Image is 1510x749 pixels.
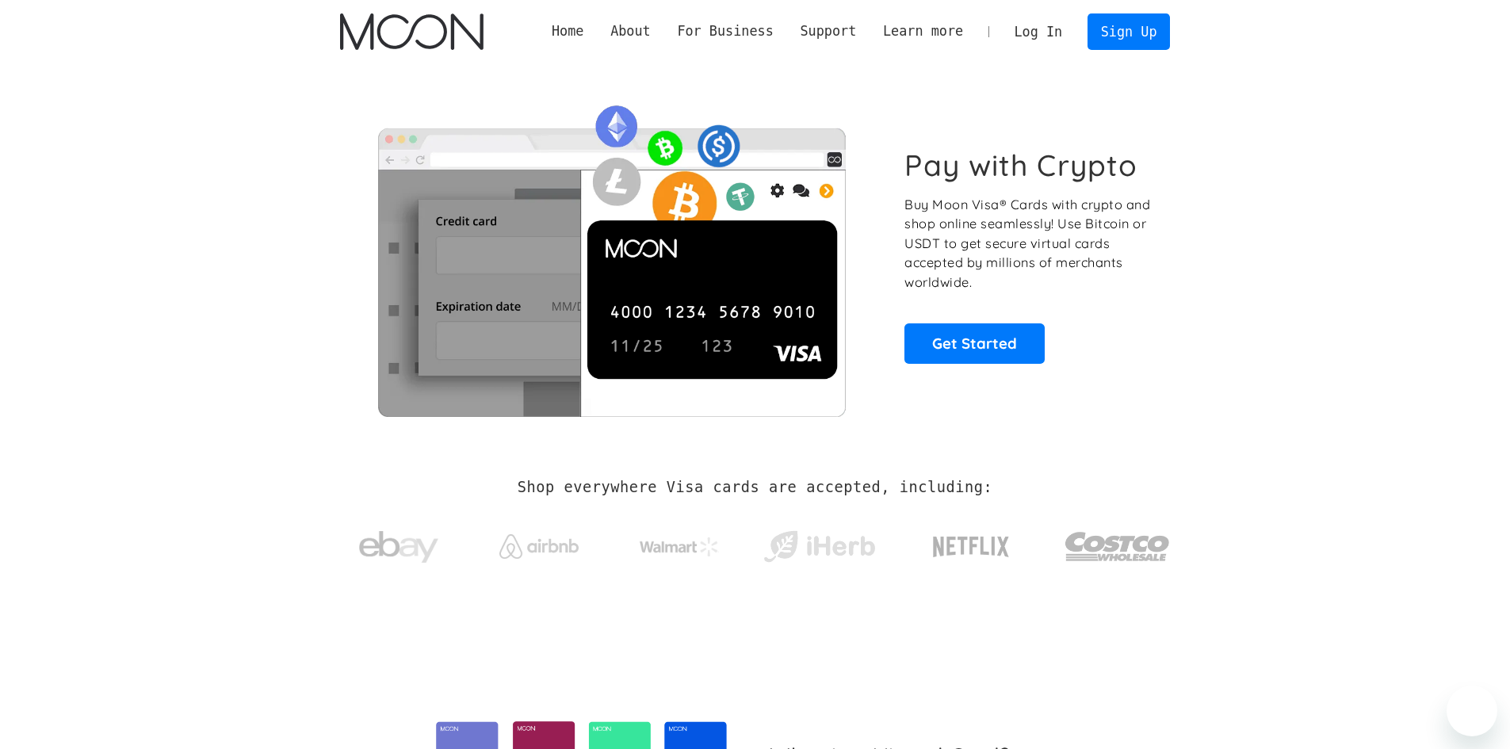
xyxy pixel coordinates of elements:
a: Walmart [620,522,738,564]
div: For Business [677,21,773,41]
div: Learn more [883,21,963,41]
h2: Shop everywhere Visa cards are accepted, including: [518,479,992,496]
div: Learn more [870,21,977,41]
img: Moon Cards let you spend your crypto anywhere Visa is accepted. [340,94,883,416]
img: Netflix [931,527,1011,567]
a: ebay [340,506,458,580]
h1: Pay with Crypto [904,147,1137,183]
div: Support [787,21,870,41]
a: Home [538,21,597,41]
a: iHerb [760,510,878,575]
a: Get Started [904,323,1045,363]
img: Airbnb [499,534,579,559]
a: Netflix [900,511,1042,575]
p: Buy Moon Visa® Cards with crypto and shop online seamlessly! Use Bitcoin or USDT to get secure vi... [904,195,1153,292]
img: Walmart [640,537,719,556]
img: iHerb [760,526,878,567]
img: Costco [1065,517,1171,576]
a: Airbnb [480,518,598,567]
iframe: Button to launch messaging window [1447,686,1497,736]
div: About [597,21,663,41]
img: Moon Logo [340,13,484,50]
div: Support [800,21,856,41]
a: home [340,13,484,50]
img: ebay [359,522,438,572]
a: Costco [1065,501,1171,584]
div: For Business [664,21,787,41]
a: Log In [1001,14,1076,49]
div: About [610,21,651,41]
a: Sign Up [1088,13,1170,49]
